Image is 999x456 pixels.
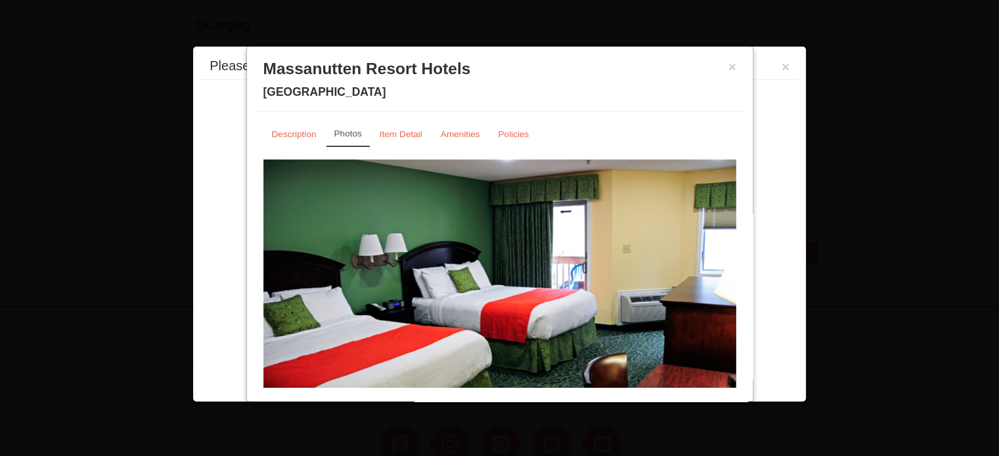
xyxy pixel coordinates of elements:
[380,129,422,139] small: Item Detail
[782,60,789,73] button: ×
[371,121,431,147] a: Item Detail
[263,121,325,147] a: Description
[728,60,736,73] button: ×
[326,121,370,147] a: Photos
[432,121,489,147] a: Amenities
[263,85,736,98] h4: [GEOGRAPHIC_DATA]
[489,121,537,147] a: Policies
[263,59,736,79] h3: Massanutten Resort Hotels
[334,129,362,138] small: Photos
[441,129,480,139] small: Amenities
[263,159,736,418] img: 18876286-41-233aa5f3.jpg
[272,129,317,139] small: Description
[210,59,427,72] div: Please make your package selection:
[498,129,529,139] small: Policies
